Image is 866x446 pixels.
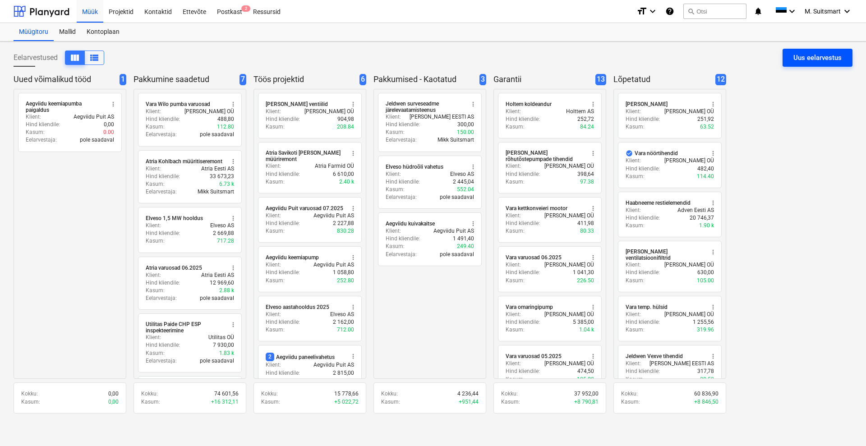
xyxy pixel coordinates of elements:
p: Kasum : [506,277,525,285]
span: more_vert [590,101,597,108]
p: 319.96 [697,326,714,334]
span: 6 [359,74,366,85]
p: 1 041,30 [573,269,594,276]
p: Kasum : [146,237,165,245]
p: Hind kliendile : [626,269,660,276]
p: [PERSON_NAME] OÜ [664,311,714,318]
p: Kasum : [506,376,525,383]
p: 5 385,00 [573,318,594,326]
span: more_vert [709,248,717,256]
span: 7 [240,74,246,85]
p: Kasum : [261,398,280,406]
p: Kokku : [501,390,518,398]
p: 1 491,40 [453,235,474,243]
i: keyboard_arrow_down [647,6,658,17]
p: 4 236,44 [457,390,479,398]
span: more_vert [709,150,717,157]
p: Klient : [146,108,161,115]
div: Vara kettkonveieri mootor [506,205,567,212]
p: Kasum : [266,277,285,285]
p: Adven Eesti AS [677,207,714,214]
span: more_vert [350,353,357,360]
div: Haabneeme restielemendid [626,199,691,207]
a: Kontoplaan [81,23,125,41]
p: Klient : [146,222,161,230]
span: more_vert [230,158,237,165]
p: 74 601,56 [214,390,239,398]
p: 208.84 [337,123,354,131]
p: 2 445,04 [453,178,474,186]
p: Aegviidu Puit AS [74,113,114,121]
p: Kasum : [621,398,640,406]
p: 2 227,88 [333,220,354,227]
p: 105.00 [697,277,714,285]
a: Mallid [54,23,81,41]
p: Hind kliendile : [386,178,420,186]
span: more_vert [590,150,597,157]
div: Elveso 1,5 MW hooldus [146,215,203,222]
p: Kasum : [626,222,645,230]
p: Hind kliendile : [386,121,420,129]
p: Kasum : [141,398,160,406]
p: + 5 022,72 [334,398,359,406]
span: 12 [715,74,726,85]
span: more_vert [590,353,597,360]
p: 630,00 [697,269,714,276]
p: 398,64 [577,170,594,178]
p: Hind kliendile : [626,165,660,173]
p: Eelarvestaja : [26,136,57,144]
p: Kasum : [266,377,285,385]
p: Aegviidu Puit AS [313,212,354,220]
span: more_vert [709,303,717,311]
p: 830.28 [337,227,354,235]
span: Kuva veergudena [89,52,100,63]
div: [PERSON_NAME] ventilatsioonifiltrid [626,248,704,261]
i: keyboard_arrow_down [787,6,797,17]
div: Atria Kohlbach müüritiseremont [146,158,222,165]
p: Hind kliendile : [146,230,180,237]
p: Hind kliendile : [146,279,180,287]
p: 1 255,56 [693,318,714,326]
p: Hind kliendile : [266,170,300,178]
p: Eelarvestaja : [386,251,417,258]
p: [PERSON_NAME] OÜ [664,108,714,115]
p: Klient : [626,207,641,214]
p: Kasum : [626,123,645,131]
span: more_vert [470,220,477,227]
p: pole saadaval [200,357,234,365]
p: Aegviidu Puit AS [313,261,354,269]
p: Atria Eesti AS [201,271,234,279]
p: [PERSON_NAME] OÜ [544,162,594,170]
p: Hind kliendile : [626,368,660,375]
p: Klient : [266,361,281,369]
span: more_vert [470,163,477,170]
span: search [687,8,695,15]
p: Eelarvestaja : [386,136,417,144]
p: Kokku : [21,390,38,398]
div: Jeldwen surveseadme järelevaatamisteenus [386,101,464,113]
p: Mikk Suitsmart [438,136,474,144]
p: 6 610,00 [333,170,354,178]
p: Klient : [266,212,281,220]
p: 84.24 [580,123,594,131]
p: Kokku : [381,390,398,398]
p: 2 815,00 [333,369,354,377]
div: Eelarvestused [14,51,104,65]
p: 80.33 [580,227,594,235]
p: Kasum : [266,123,285,131]
p: Atria Eesti AS [201,165,234,173]
p: Holttem AS [566,108,594,115]
p: Klient : [26,113,41,121]
p: Hind kliendile : [626,318,660,326]
div: Vara varuosad 05.2025 [506,353,562,360]
span: more_vert [230,101,237,108]
span: 3 [479,74,486,85]
div: [PERSON_NAME] [626,101,668,108]
p: Klient : [626,261,641,269]
p: Hind kliendile : [506,220,540,227]
p: 488,80 [217,115,234,123]
div: Holtem koldeandur [506,101,552,108]
p: Klient : [626,157,641,165]
p: Kasum : [146,349,165,357]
